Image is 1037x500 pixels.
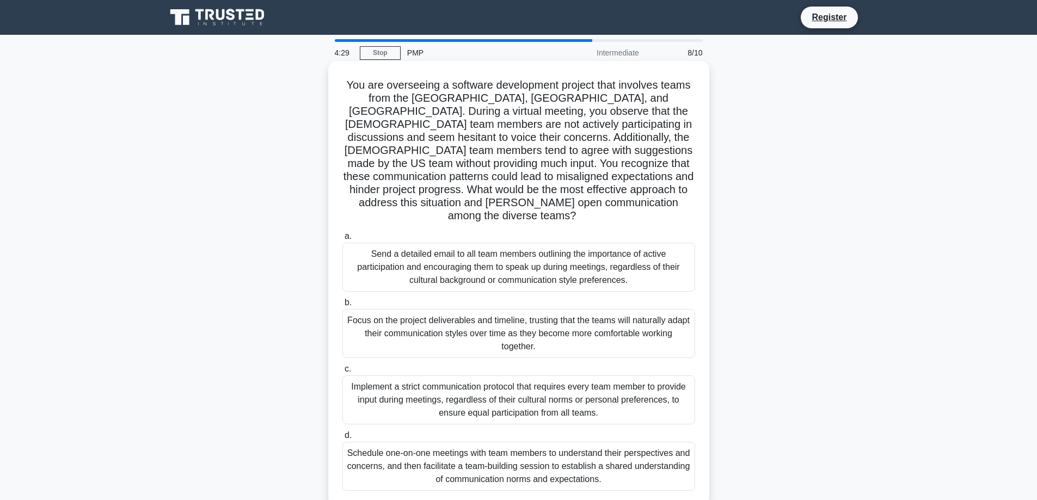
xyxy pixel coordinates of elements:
h5: You are overseeing a software development project that involves teams from the [GEOGRAPHIC_DATA],... [341,78,696,223]
div: Intermediate [550,42,646,64]
span: c. [345,364,351,373]
div: 8/10 [646,42,709,64]
span: b. [345,298,352,307]
a: Stop [360,46,401,60]
div: PMP [401,42,550,64]
span: a. [345,231,352,240]
a: Register [805,10,853,24]
div: 4:29 [328,42,360,64]
div: Implement a strict communication protocol that requires every team member to provide input during... [342,375,695,424]
span: d. [345,430,352,440]
div: Schedule one-on-one meetings with team members to understand their perspectives and concerns, and... [342,442,695,491]
div: Focus on the project deliverables and timeline, trusting that the teams will naturally adapt thei... [342,309,695,358]
div: Send a detailed email to all team members outlining the importance of active participation and en... [342,243,695,292]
